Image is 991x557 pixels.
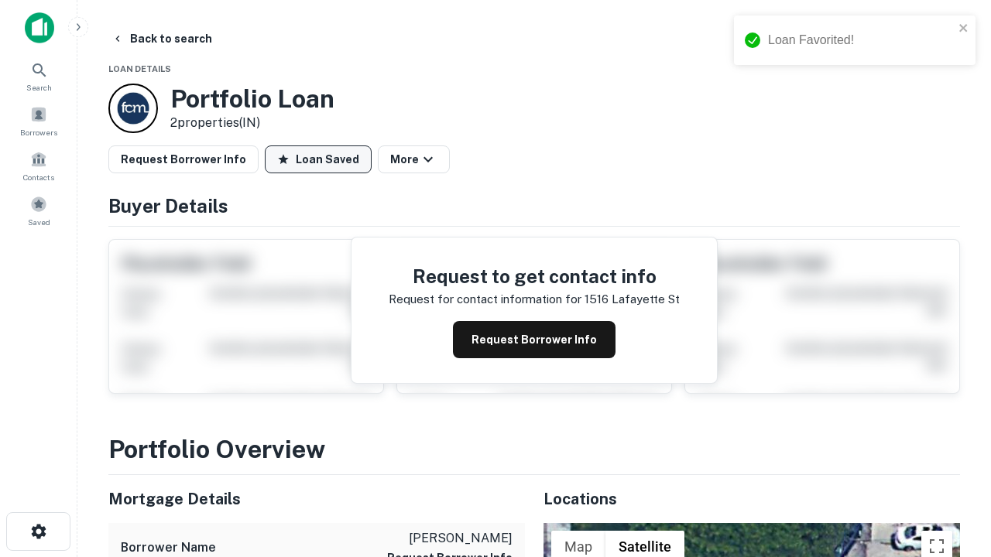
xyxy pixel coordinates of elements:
[108,431,960,468] h3: Portfolio Overview
[5,100,73,142] a: Borrowers
[265,145,372,173] button: Loan Saved
[453,321,616,358] button: Request Borrower Info
[5,55,73,97] a: Search
[170,114,334,132] p: 2 properties (IN)
[105,25,218,53] button: Back to search
[387,529,513,548] p: [PERSON_NAME]
[585,290,680,309] p: 1516 lafayette st
[768,31,954,50] div: Loan Favorited!
[914,433,991,507] iframe: Chat Widget
[108,145,259,173] button: Request Borrower Info
[121,538,216,557] h6: Borrower Name
[389,290,581,309] p: Request for contact information for
[5,190,73,231] a: Saved
[26,81,52,94] span: Search
[958,22,969,36] button: close
[378,145,450,173] button: More
[5,145,73,186] a: Contacts
[108,192,960,220] h4: Buyer Details
[108,64,171,73] span: Loan Details
[389,262,680,290] h4: Request to get contact info
[170,84,334,114] h3: Portfolio Loan
[544,487,960,511] h5: Locations
[28,216,50,228] span: Saved
[23,171,54,183] span: Contacts
[108,487,525,511] h5: Mortgage Details
[20,126,57,138] span: Borrowers
[25,12,54,43] img: capitalize-icon.png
